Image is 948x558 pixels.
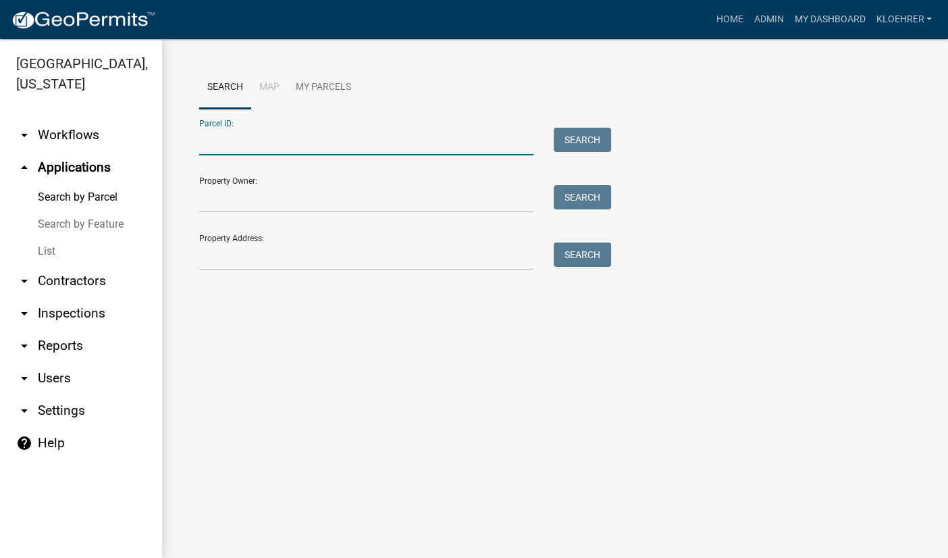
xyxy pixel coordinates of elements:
button: Search [554,243,611,267]
a: Admin [748,7,789,32]
i: help [16,435,32,451]
i: arrow_drop_up [16,159,32,176]
button: Search [554,185,611,209]
i: arrow_drop_down [16,338,32,354]
i: arrow_drop_down [16,127,32,143]
i: arrow_drop_down [16,403,32,419]
a: Search [199,66,251,109]
i: arrow_drop_down [16,305,32,322]
i: arrow_drop_down [16,273,32,289]
i: arrow_drop_down [16,370,32,386]
a: Home [710,7,748,32]
a: My Parcels [288,66,359,109]
a: kloehrer [870,7,937,32]
button: Search [554,128,611,152]
a: My Dashboard [789,7,870,32]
